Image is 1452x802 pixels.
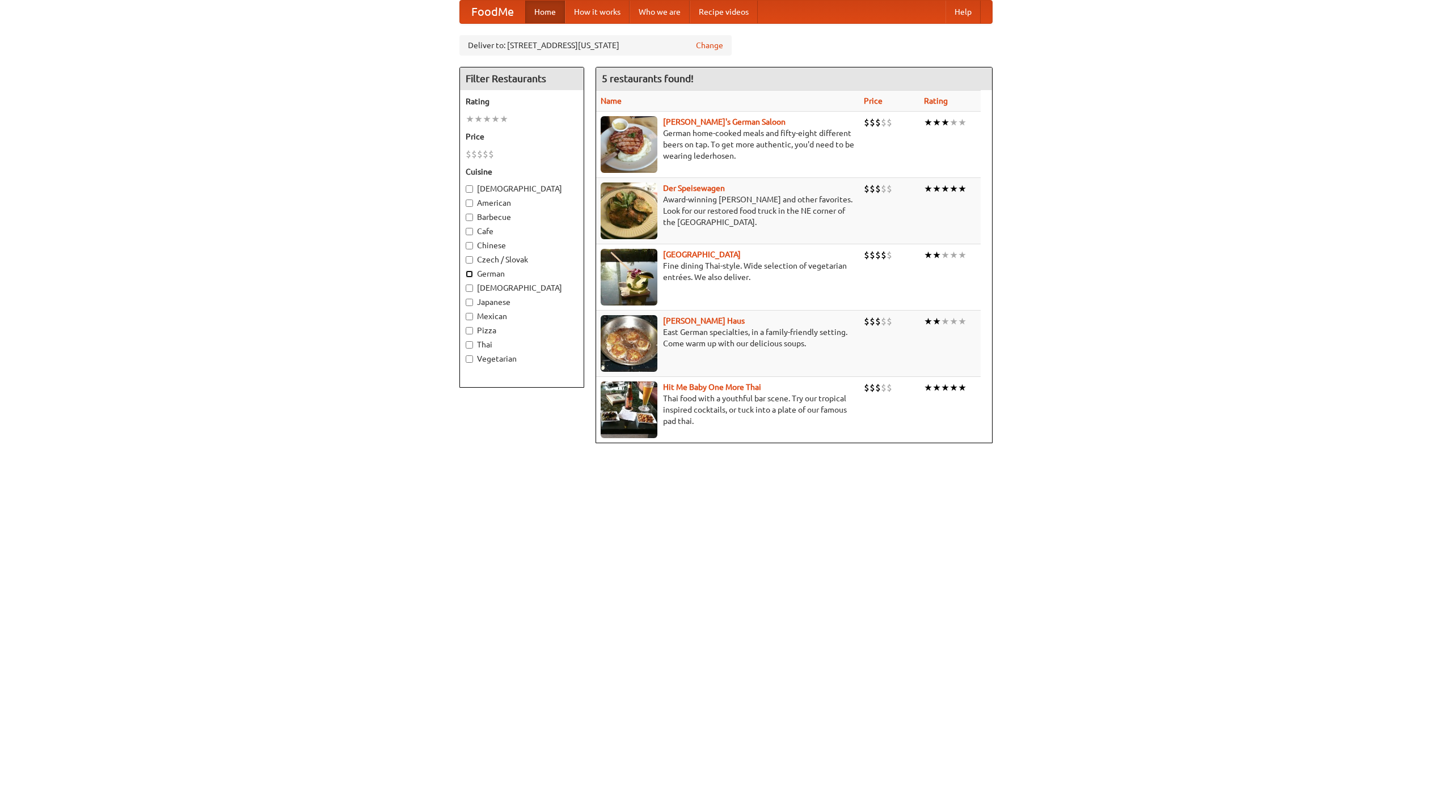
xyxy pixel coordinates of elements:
a: Price [864,96,883,105]
label: American [466,197,578,209]
input: Barbecue [466,214,473,221]
li: $ [881,183,887,195]
label: Pizza [466,325,578,336]
li: $ [864,183,869,195]
label: [DEMOGRAPHIC_DATA] [466,183,578,194]
li: $ [875,249,881,261]
p: German home-cooked meals and fifty-eight different beers on tap. To get more authentic, you'd nee... [601,128,855,162]
img: satay.jpg [601,249,657,305]
label: Cafe [466,226,578,237]
li: $ [875,315,881,328]
img: speisewagen.jpg [601,183,657,239]
input: Mexican [466,313,473,320]
li: $ [881,249,887,261]
input: Czech / Slovak [466,256,473,264]
img: esthers.jpg [601,116,657,173]
li: ★ [941,116,949,129]
li: $ [881,381,887,394]
li: ★ [949,116,958,129]
li: $ [864,381,869,394]
li: ★ [958,183,966,195]
li: ★ [500,113,508,125]
li: $ [864,249,869,261]
li: $ [869,249,875,261]
a: [GEOGRAPHIC_DATA] [663,250,741,259]
label: Chinese [466,240,578,251]
a: FoodMe [460,1,525,23]
h4: Filter Restaurants [460,67,584,90]
li: $ [875,183,881,195]
ng-pluralize: 5 restaurants found! [602,73,694,84]
label: Barbecue [466,211,578,223]
li: $ [875,381,881,394]
li: ★ [932,381,941,394]
li: $ [887,116,892,129]
li: ★ [483,113,491,125]
h5: Price [466,131,578,142]
li: $ [488,148,494,160]
li: $ [887,249,892,261]
input: Vegetarian [466,355,473,363]
input: Chinese [466,242,473,249]
label: Japanese [466,296,578,308]
a: Help [946,1,981,23]
li: ★ [949,183,958,195]
input: Cafe [466,228,473,235]
p: Award-winning [PERSON_NAME] and other favorites. Look for our restored food truck in the NE corne... [601,194,855,228]
li: ★ [949,381,958,394]
li: ★ [958,381,966,394]
li: ★ [958,249,966,261]
a: Change [696,40,723,51]
li: ★ [949,249,958,261]
li: ★ [491,113,500,125]
label: Thai [466,339,578,350]
img: kohlhaus.jpg [601,315,657,372]
input: Thai [466,341,473,349]
input: [DEMOGRAPHIC_DATA] [466,185,473,193]
li: ★ [474,113,483,125]
a: Hit Me Baby One More Thai [663,383,761,392]
li: $ [483,148,488,160]
li: $ [869,315,875,328]
label: Vegetarian [466,353,578,364]
a: Der Speisewagen [663,184,725,193]
li: ★ [932,315,941,328]
li: ★ [932,116,941,129]
a: Name [601,96,622,105]
li: ★ [958,315,966,328]
li: $ [869,381,875,394]
li: $ [864,116,869,129]
a: Rating [924,96,948,105]
li: ★ [932,183,941,195]
li: $ [869,116,875,129]
li: ★ [932,249,941,261]
li: ★ [941,183,949,195]
li: ★ [924,381,932,394]
p: Thai food with a youthful bar scene. Try our tropical inspired cocktails, or tuck into a plate of... [601,393,855,427]
li: $ [477,148,483,160]
div: Deliver to: [STREET_ADDRESS][US_STATE] [459,35,732,56]
li: ★ [924,116,932,129]
a: How it works [565,1,630,23]
p: Fine dining Thai-style. Wide selection of vegetarian entrées. We also deliver. [601,260,855,283]
li: $ [869,183,875,195]
img: babythai.jpg [601,381,657,438]
a: Recipe videos [690,1,758,23]
li: ★ [924,249,932,261]
li: ★ [941,249,949,261]
li: $ [466,148,471,160]
a: Who we are [630,1,690,23]
li: $ [471,148,477,160]
input: German [466,270,473,278]
input: Japanese [466,299,473,306]
a: [PERSON_NAME] Haus [663,316,745,325]
a: [PERSON_NAME]'s German Saloon [663,117,786,126]
li: $ [881,116,887,129]
h5: Cuisine [466,166,578,177]
input: Pizza [466,327,473,334]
